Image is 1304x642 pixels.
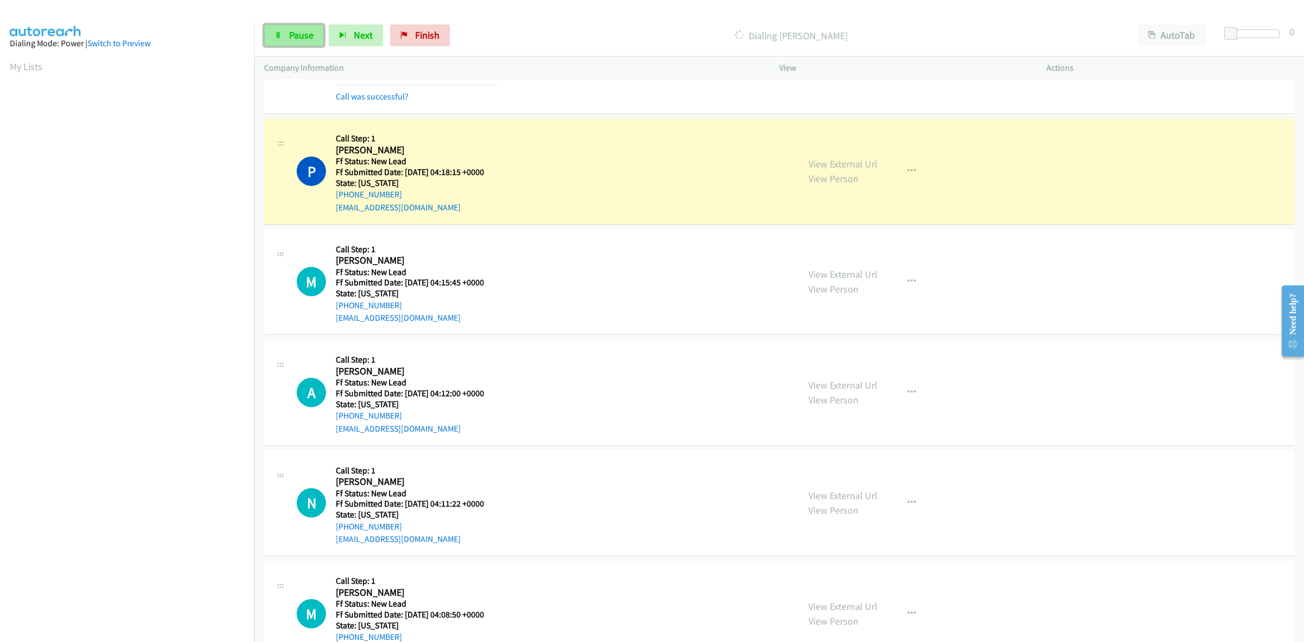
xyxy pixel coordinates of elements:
span: Pause [289,29,314,41]
h5: Ff Status: New Lead [336,267,498,278]
div: Delay between calls (in seconds) [1230,29,1280,38]
a: [PHONE_NUMBER] [336,300,402,310]
a: View External Url [808,268,877,281]
a: [PHONE_NUMBER] [336,521,402,532]
a: [EMAIL_ADDRESS][DOMAIN_NAME] [336,313,461,323]
p: Dialing [PERSON_NAME] [465,28,1118,43]
h5: Ff Submitted Date: [DATE] 04:11:22 +0000 [336,498,498,509]
p: View [779,61,1027,74]
h1: A [297,378,326,407]
div: The call is yet to be attempted [297,267,326,296]
h1: P [297,157,326,186]
h1: N [297,488,326,518]
a: View External Url [808,600,877,613]
h5: Call Step: 1 [336,133,498,144]
h2: [PERSON_NAME] [336,254,498,267]
a: [PHONE_NUMBER] [336,410,402,421]
h5: State: [US_STATE] [336,399,498,410]
button: AutoTab [1138,24,1205,46]
span: Finish [415,29,440,41]
h2: [PERSON_NAME] [336,476,498,488]
span: Next [354,29,373,41]
div: 0 [1289,24,1294,39]
div: The call is yet to be attempted [297,599,326,628]
a: [EMAIL_ADDRESS][DOMAIN_NAME] [336,423,461,434]
p: Actions [1046,61,1294,74]
h5: Ff Status: New Lead [336,156,498,167]
a: [PHONE_NUMBER] [336,632,402,642]
a: Switch to Preview [87,38,151,48]
h5: State: [US_STATE] [336,288,498,299]
h5: Call Step: 1 [336,576,498,587]
a: View Person [808,615,858,627]
h5: Call Step: 1 [336,244,498,255]
h1: M [297,267,326,296]
a: View External Url [808,379,877,391]
a: Pause [264,24,324,46]
a: View External Url [808,158,877,170]
a: My Lists [10,60,42,73]
h5: Ff Submitted Date: [DATE] 04:12:00 +0000 [336,388,498,399]
div: The call is yet to be attempted [297,378,326,407]
a: View Person [808,172,858,185]
h5: Ff Submitted Date: [DATE] 04:15:45 +0000 [336,277,498,288]
div: The call is yet to be attempted [297,488,326,518]
a: View External Url [808,489,877,502]
h2: [PERSON_NAME] [336,144,498,157]
h5: Ff Status: New Lead [336,599,498,609]
p: Company Information [264,61,760,74]
h5: State: [US_STATE] [336,509,498,520]
h2: [PERSON_NAME] [336,365,498,378]
div: Dialing Mode: Power | [10,37,244,50]
h5: Ff Submitted Date: [DATE] 04:08:50 +0000 [336,609,498,620]
a: [EMAIL_ADDRESS][DOMAIN_NAME] [336,202,461,213]
h5: State: [US_STATE] [336,620,498,631]
h5: Call Step: 1 [336,354,498,365]
a: View Person [808,394,858,406]
h5: Call Step: 1 [336,465,498,476]
a: Finish [390,24,450,46]
iframe: Resource Center [1272,278,1304,364]
h5: Ff Status: New Lead [336,488,498,499]
h5: Ff Submitted Date: [DATE] 04:18:15 +0000 [336,167,498,178]
a: Call was successful? [336,91,409,102]
a: [PHONE_NUMBER] [336,189,402,200]
h5: State: [US_STATE] [336,178,498,189]
a: View Person [808,504,858,516]
iframe: Dialpad [10,84,254,600]
button: Next [329,24,383,46]
h5: Ff Status: New Lead [336,377,498,388]
a: [EMAIL_ADDRESS][DOMAIN_NAME] [336,534,461,544]
h2: [PERSON_NAME] [336,587,498,599]
h1: M [297,599,326,628]
a: View Person [808,283,858,295]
